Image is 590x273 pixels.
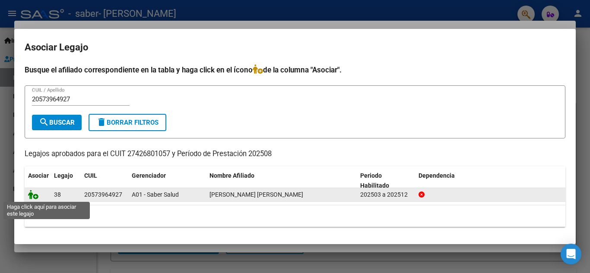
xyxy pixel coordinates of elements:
[357,166,415,195] datatable-header-cell: Periodo Habilitado
[415,166,566,195] datatable-header-cell: Dependencia
[89,114,166,131] button: Borrar Filtros
[54,191,61,198] span: 38
[39,119,75,126] span: Buscar
[39,117,49,127] mat-icon: search
[81,166,128,195] datatable-header-cell: CUIL
[419,172,455,179] span: Dependencia
[128,166,206,195] datatable-header-cell: Gerenciador
[132,191,179,198] span: A01 - Saber Salud
[84,190,122,200] div: 20573964927
[96,117,107,127] mat-icon: delete
[25,149,565,160] p: Legajos aprobados para el CUIT 27426801057 y Período de Prestación 202508
[25,205,565,227] div: 1 registros
[360,172,389,189] span: Periodo Habilitado
[51,166,81,195] datatable-header-cell: Legajo
[25,166,51,195] datatable-header-cell: Asociar
[206,166,357,195] datatable-header-cell: Nombre Afiliado
[32,115,82,130] button: Buscar
[132,172,166,179] span: Gerenciador
[96,119,159,126] span: Borrar Filtros
[54,172,73,179] span: Legajo
[209,191,303,198] span: SOTO ROMANO ISMAEL ALEJO
[25,64,565,75] h4: Busque el afiliado correspondiente en la tabla y haga click en el ícono de la columna "Asociar".
[360,190,412,200] div: 202503 a 202512
[84,172,97,179] span: CUIL
[28,172,49,179] span: Asociar
[561,244,581,264] div: Open Intercom Messenger
[209,172,254,179] span: Nombre Afiliado
[25,39,565,56] h2: Asociar Legajo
